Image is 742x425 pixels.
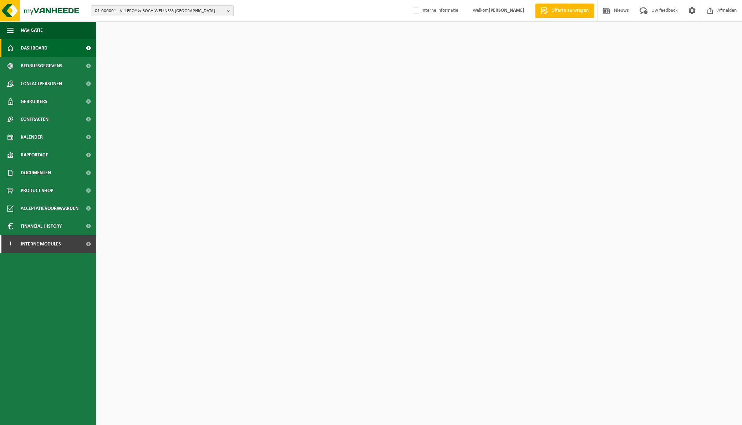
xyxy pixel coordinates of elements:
span: Contracten [21,110,49,128]
span: Rapportage [21,146,48,164]
a: Offerte aanvragen [535,4,594,18]
span: Kalender [21,128,43,146]
span: Contactpersonen [21,75,62,93]
span: I [7,235,14,253]
span: Dashboard [21,39,47,57]
strong: [PERSON_NAME] [489,8,524,13]
span: Product Shop [21,182,53,199]
span: Acceptatievoorwaarden [21,199,78,217]
span: Interne modules [21,235,61,253]
span: Documenten [21,164,51,182]
button: 01-000001 - VILLEROY & BOCH WELLNESS [GEOGRAPHIC_DATA] [91,5,234,16]
span: Gebruikers [21,93,47,110]
span: Navigatie [21,21,43,39]
label: Interne informatie [411,5,458,16]
span: Financial History [21,217,62,235]
span: Bedrijfsgegevens [21,57,62,75]
span: Offerte aanvragen [550,7,590,14]
span: 01-000001 - VILLEROY & BOCH WELLNESS [GEOGRAPHIC_DATA] [95,6,224,16]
